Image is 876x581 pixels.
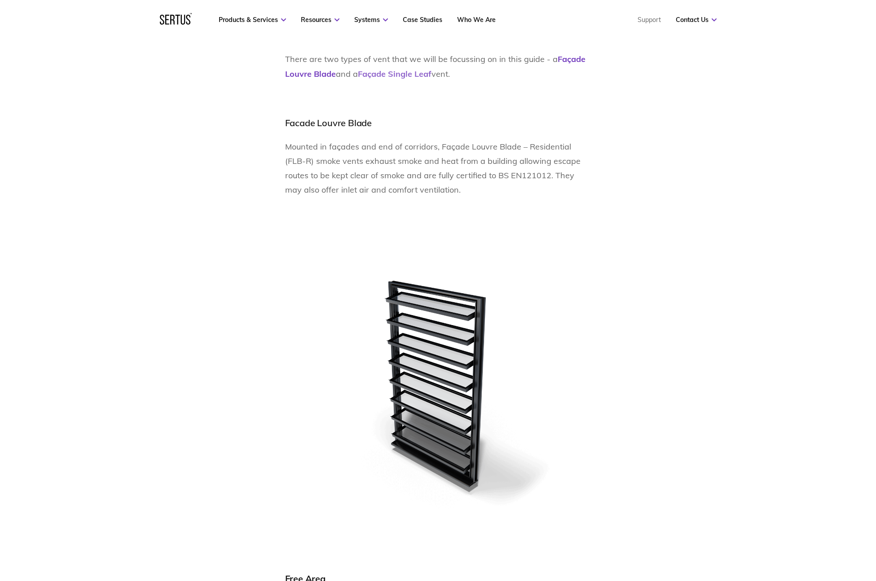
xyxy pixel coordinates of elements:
[638,16,661,24] a: Support
[285,52,591,81] p: There are two types of vent that we will be focussing on in this guide - a and a vent.
[676,16,717,24] a: Contact Us
[285,54,585,79] a: Façade Louvre Blade
[403,16,442,24] a: Case Studies
[354,16,388,24] a: Systems
[714,477,876,581] iframe: Chat Widget
[285,140,591,197] p: Mounted in façades and end of corridors, Façade Louvre Blade – Residential (FLB-R) smoke vents ex...
[301,16,339,24] a: Resources
[219,16,286,24] a: Products & Services
[285,117,372,128] b: Facade Louvre Blade
[358,69,431,79] a: Façade Single Leaf
[457,16,496,24] a: Who We Are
